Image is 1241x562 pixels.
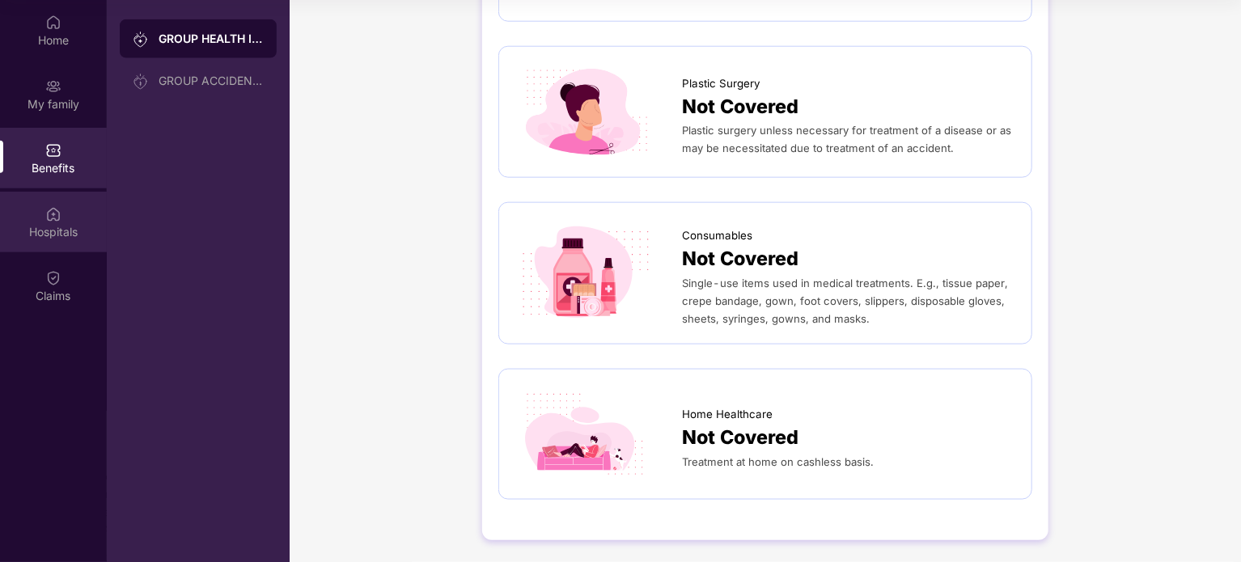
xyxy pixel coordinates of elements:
span: Not Covered [682,244,798,274]
img: svg+xml;base64,PHN2ZyBpZD0iSG9zcGl0YWxzIiB4bWxucz0iaHR0cDovL3d3dy53My5vcmcvMjAwMC9zdmciIHdpZHRoPS... [45,206,61,222]
span: Plastic Surgery [682,75,760,92]
span: Treatment at home on cashless basis. [682,455,874,468]
div: GROUP HEALTH INSURANCE [159,31,264,47]
span: Plastic surgery unless necessary for treatment of a disease or as may be necessitated due to trea... [682,124,1011,154]
img: svg+xml;base64,PHN2ZyB3aWR0aD0iMjAiIGhlaWdodD0iMjAiIHZpZXdCb3g9IjAgMCAyMCAyMCIgZmlsbD0ibm9uZSIgeG... [133,74,149,90]
img: svg+xml;base64,PHN2ZyBpZD0iQ2xhaW0iIHhtbG5zPSJodHRwOi8vd3d3LnczLm9yZy8yMDAwL3N2ZyIgd2lkdGg9IjIwIi... [45,270,61,286]
img: icon [515,63,655,160]
img: svg+xml;base64,PHN2ZyB3aWR0aD0iMjAiIGhlaWdodD0iMjAiIHZpZXdCb3g9IjAgMCAyMCAyMCIgZmlsbD0ibm9uZSIgeG... [45,78,61,95]
span: Not Covered [682,92,798,122]
img: svg+xml;base64,PHN2ZyB3aWR0aD0iMjAiIGhlaWdodD0iMjAiIHZpZXdCb3g9IjAgMCAyMCAyMCIgZmlsbD0ibm9uZSIgeG... [133,32,149,48]
div: GROUP ACCIDENTAL INSURANCE [159,74,264,87]
img: svg+xml;base64,PHN2ZyBpZD0iQmVuZWZpdHMiIHhtbG5zPSJodHRwOi8vd3d3LnczLm9yZy8yMDAwL3N2ZyIgd2lkdGg9Ij... [45,142,61,158]
span: Single-use items used in medical treatments. E.g., tissue paper, crepe bandage, gown, foot covers... [682,277,1008,325]
img: svg+xml;base64,PHN2ZyBpZD0iSG9tZSIgeG1sbnM9Imh0dHA6Ly93d3cudzMub3JnLzIwMDAvc3ZnIiB3aWR0aD0iMjAiIG... [45,15,61,31]
img: icon [515,224,655,321]
span: Not Covered [682,423,798,453]
span: Consumables [682,227,752,244]
span: Home Healthcare [682,406,773,423]
img: icon [515,386,655,483]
